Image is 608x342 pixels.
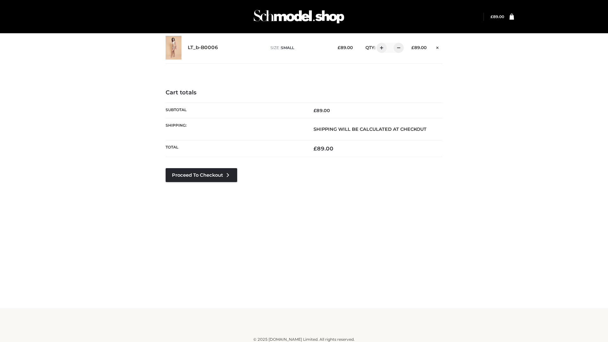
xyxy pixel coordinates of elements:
[491,14,493,19] span: £
[433,43,442,51] a: Remove this item
[166,36,181,60] img: LT_b-B0006 - SMALL
[313,126,427,132] strong: Shipping will be calculated at checkout
[313,108,316,113] span: £
[166,103,304,118] th: Subtotal
[166,118,304,140] th: Shipping:
[338,45,340,50] span: £
[166,89,442,96] h4: Cart totals
[313,145,317,152] span: £
[491,14,504,19] bdi: 89.00
[313,145,333,152] bdi: 89.00
[281,45,294,50] span: SMALL
[313,108,330,113] bdi: 89.00
[270,45,328,51] p: size :
[491,14,504,19] a: £89.00
[338,45,353,50] bdi: 89.00
[411,45,414,50] span: £
[411,45,427,50] bdi: 89.00
[359,43,402,53] div: QTY:
[166,140,304,157] th: Total
[188,45,218,51] a: LT_b-B0006
[166,168,237,182] a: Proceed to Checkout
[251,4,346,29] img: Schmodel Admin 964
